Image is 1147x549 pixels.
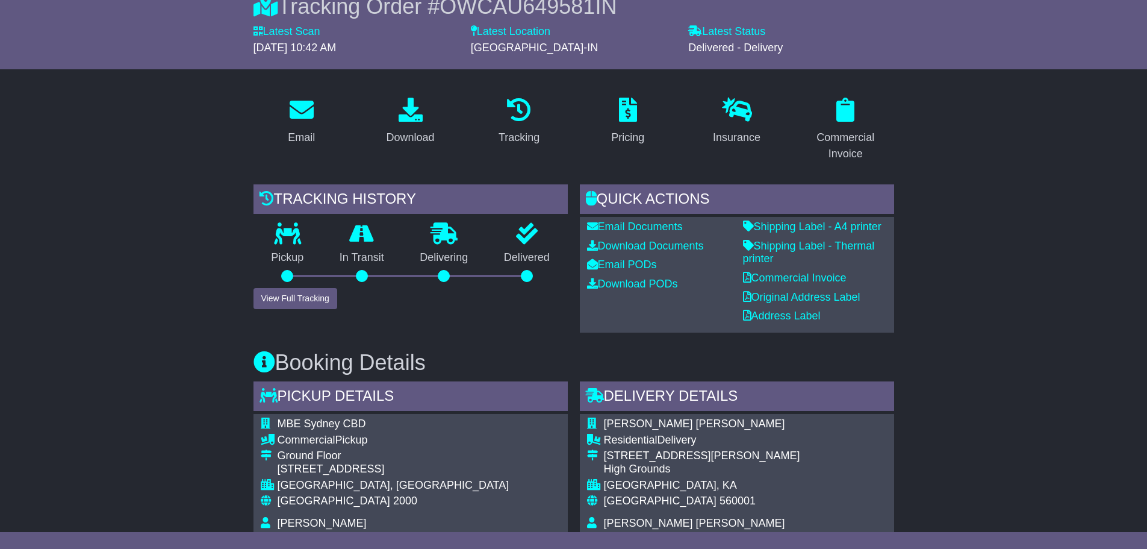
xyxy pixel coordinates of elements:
span: [GEOGRAPHIC_DATA]-IN [471,42,598,54]
button: View Full Tracking [253,288,337,309]
span: [DATE] 10:42 AM [253,42,337,54]
div: Ground Floor [278,450,509,463]
div: [STREET_ADDRESS] [278,463,509,476]
p: Delivering [402,251,486,265]
span: [PERSON_NAME] [PERSON_NAME] [604,517,785,529]
h3: Booking Details [253,351,894,375]
span: [PERSON_NAME] [278,517,367,529]
a: Tracking [491,93,547,150]
a: Email PODs [587,259,657,271]
div: Insurance [713,130,760,146]
span: [PERSON_NAME] [PERSON_NAME] [604,418,785,430]
p: In Transit [322,251,402,265]
div: [GEOGRAPHIC_DATA], KA [604,479,877,492]
div: Commercial Invoice [805,130,886,162]
span: Residential [604,434,657,446]
span: 2000 [393,495,417,507]
div: Pickup Details [253,381,568,414]
span: 560001 [720,495,756,507]
a: Download PODs [587,278,678,290]
div: [GEOGRAPHIC_DATA], [GEOGRAPHIC_DATA] [278,479,509,492]
p: Pickup [253,251,322,265]
div: Pricing [611,130,644,146]
a: Email Documents [587,221,683,233]
a: Download Documents [587,240,704,252]
a: Shipping Label - Thermal printer [743,240,875,265]
label: Latest Scan [253,25,320,39]
div: High Grounds [604,463,877,476]
span: MBE Sydney CBD [278,418,366,430]
span: Delivered - Delivery [688,42,783,54]
label: Latest Status [688,25,765,39]
a: Shipping Label - A4 printer [743,221,881,233]
span: Commercial [278,434,335,446]
a: Email [280,93,323,150]
span: [GEOGRAPHIC_DATA] [278,495,390,507]
div: Tracking history [253,184,568,217]
div: Tracking [499,130,539,146]
div: Email [288,130,315,146]
a: Insurance [705,93,768,150]
a: Address Label [743,310,821,322]
div: Delivery Details [580,381,894,414]
p: Delivered [486,251,568,265]
span: [GEOGRAPHIC_DATA] [604,495,716,507]
label: Latest Location [471,25,550,39]
a: Original Address Label [743,291,860,303]
div: Pickup [278,434,509,447]
a: Commercial Invoice [797,93,894,166]
div: Delivery [604,434,877,447]
div: Quick Actions [580,184,894,217]
div: Download [386,130,434,146]
div: [STREET_ADDRESS][PERSON_NAME] [604,450,877,463]
a: Pricing [603,93,652,150]
a: Download [378,93,442,150]
a: Commercial Invoice [743,272,847,284]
